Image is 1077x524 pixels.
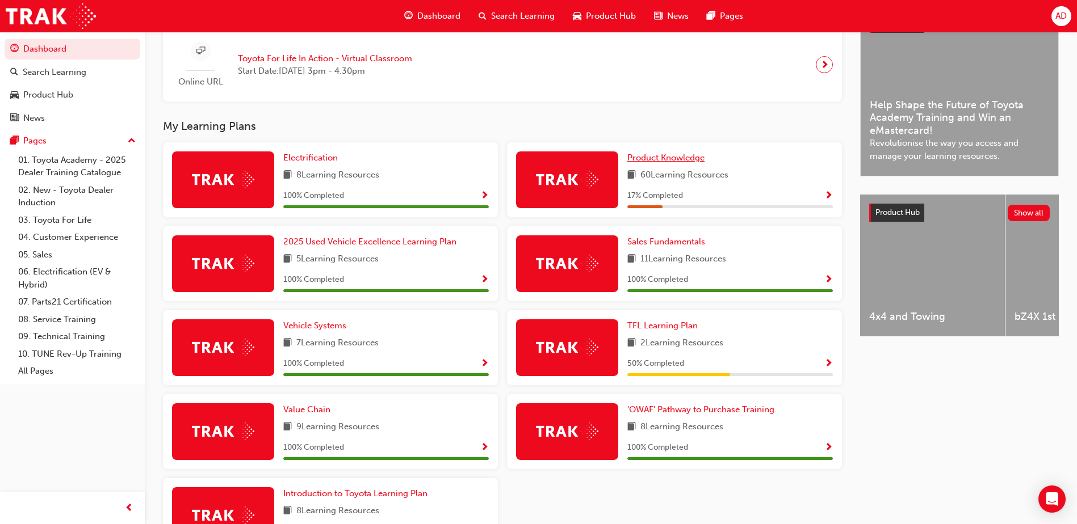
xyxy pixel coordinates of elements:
[192,255,254,272] img: Trak
[536,255,598,272] img: Trak
[824,273,833,287] button: Show Progress
[283,504,292,518] span: book-icon
[196,44,205,58] span: sessionType_ONLINE_URL-icon
[536,171,598,188] img: Trak
[283,320,346,331] span: Vehicle Systems
[5,108,140,129] a: News
[654,9,663,23] span: news-icon
[23,134,47,147] div: Pages
[192,506,254,524] img: Trak
[283,273,344,286] span: 100 % Completed
[296,252,379,267] span: 5 Learning Resources
[14,328,140,345] a: 09. Technical Training
[10,113,19,124] span: news-icon
[480,275,489,285] span: Show Progress
[820,57,829,73] span: next-icon
[627,320,698,331] span: TFL Learning Plan
[536,339,598,356] img: Trak
[283,236,456,247] span: 2025 Used Vehicle Excellence Learning Plan
[10,136,19,146] span: pages-icon
[480,441,489,455] button: Show Progress
[238,65,412,78] span: Start Date: [DATE] 3pm - 4:30pm
[627,151,709,164] a: Product Knowledge
[128,134,136,149] span: up-icon
[14,246,140,264] a: 05. Sales
[824,441,833,455] button: Show Progress
[125,501,133,515] span: prev-icon
[283,404,330,415] span: Value Chain
[480,359,489,369] span: Show Progress
[586,10,636,23] span: Product Hub
[283,168,292,183] span: book-icon
[627,168,636,183] span: book-icon
[1055,10,1067,23] span: AD
[479,9,487,23] span: search-icon
[23,66,86,79] div: Search Learning
[1038,485,1066,513] div: Open Intercom Messenger
[870,99,1049,137] span: Help Shape the Future of Toyota Academy Training and Win an eMastercard!
[172,75,229,88] span: Online URL
[824,443,833,453] span: Show Progress
[404,9,413,23] span: guage-icon
[5,84,140,105] a: Product Hub
[627,403,779,416] a: 'OWAF' Pathway to Purchase Training
[640,252,726,267] span: 11 Learning Resources
[627,441,688,454] span: 100 % Completed
[640,336,723,350] span: 2 Learning Resources
[283,441,344,454] span: 100 % Completed
[14,181,140,212] a: 02. New - Toyota Dealer Induction
[698,5,752,28] a: pages-iconPages
[824,191,833,201] span: Show Progress
[283,151,342,164] a: Electrification
[627,336,636,350] span: book-icon
[627,235,710,248] a: Sales Fundamentals
[627,189,683,202] span: 17 % Completed
[283,319,351,332] a: Vehicle Systems
[707,9,715,23] span: pages-icon
[5,39,140,60] a: Dashboard
[645,5,698,28] a: news-iconNews
[860,5,1059,176] a: Latest NewsShow allHelp Shape the Future of Toyota Academy Training and Win an eMastercard!Revolu...
[14,212,140,229] a: 03. Toyota For Life
[14,293,140,311] a: 07. Parts21 Certification
[5,130,140,151] button: Pages
[10,44,19,54] span: guage-icon
[870,137,1049,162] span: Revolutionise the way you access and manage your learning resources.
[824,189,833,203] button: Show Progress
[491,10,555,23] span: Search Learning
[283,252,292,267] span: book-icon
[6,3,96,29] a: Trak
[10,90,19,100] span: car-icon
[824,357,833,371] button: Show Progress
[14,345,140,363] a: 10. TUNE Rev-Up Training
[627,252,636,267] span: book-icon
[627,273,688,286] span: 100 % Completed
[627,357,684,370] span: 50 % Completed
[875,208,920,217] span: Product Hub
[536,422,598,440] img: Trak
[192,422,254,440] img: Trak
[573,9,581,23] span: car-icon
[296,168,379,183] span: 8 Learning Resources
[23,112,45,125] div: News
[395,5,470,28] a: guage-iconDashboard
[470,5,564,28] a: search-iconSearch Learning
[640,168,728,183] span: 60 Learning Resources
[627,420,636,434] span: book-icon
[480,191,489,201] span: Show Progress
[283,487,432,500] a: Introduction to Toyota Learning Plan
[192,339,254,356] img: Trak
[14,151,140,181] a: 01. Toyota Academy - 2025 Dealer Training Catalogue
[14,362,140,380] a: All Pages
[5,36,140,130] button: DashboardSearch LearningProduct HubNews
[283,153,338,163] span: Electrification
[192,171,254,188] img: Trak
[627,236,705,247] span: Sales Fundamentals
[283,189,344,202] span: 100 % Completed
[172,37,833,93] a: Online URLToyota For Life In Action - Virtual ClassroomStart Date:[DATE] 3pm - 4:30pm
[417,10,460,23] span: Dashboard
[238,52,412,65] span: Toyota For Life In Action - Virtual Classroom
[1008,205,1050,221] button: Show all
[480,357,489,371] button: Show Progress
